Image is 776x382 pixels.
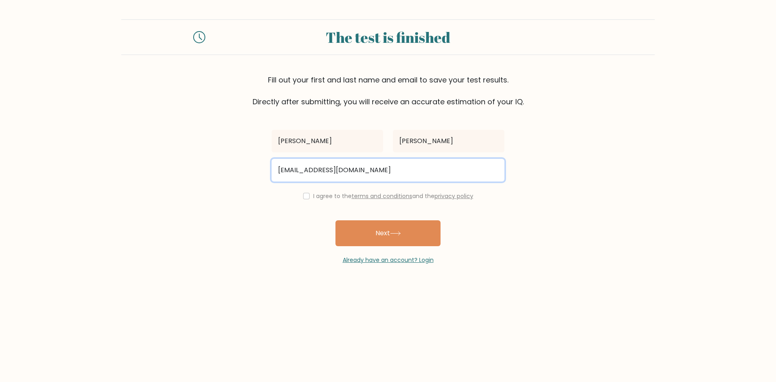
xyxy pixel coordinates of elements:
div: The test is finished [215,26,561,48]
a: terms and conditions [352,192,412,200]
a: privacy policy [434,192,473,200]
input: Last name [393,130,504,152]
input: First name [272,130,383,152]
a: Already have an account? Login [343,256,434,264]
div: Fill out your first and last name and email to save your test results. Directly after submitting,... [121,74,655,107]
label: I agree to the and the [313,192,473,200]
button: Next [335,220,441,246]
input: Email [272,159,504,182]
